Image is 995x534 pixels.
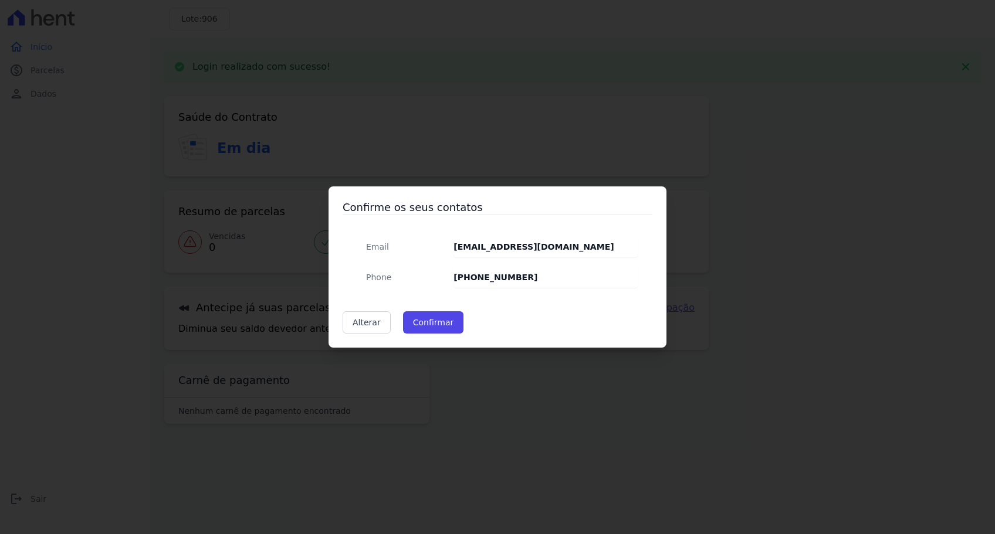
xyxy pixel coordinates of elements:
[366,273,391,282] span: translation missing: pt-BR.public.contracts.modal.confirmation.phone
[343,200,652,215] h3: Confirme os seus contatos
[453,242,614,251] strong: [EMAIL_ADDRESS][DOMAIN_NAME]
[453,273,537,282] strong: [PHONE_NUMBER]
[403,311,464,334] button: Confirmar
[366,242,389,251] span: translation missing: pt-BR.public.contracts.modal.confirmation.email
[343,311,391,334] a: Alterar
